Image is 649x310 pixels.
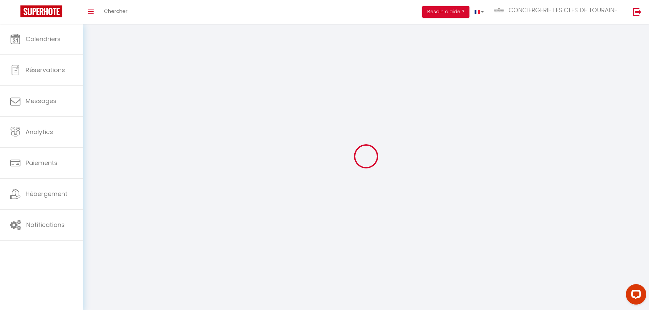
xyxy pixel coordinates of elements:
img: ... [494,7,504,13]
span: Analytics [26,128,53,136]
span: Messages [26,97,57,105]
span: Hébergement [26,190,67,198]
iframe: LiveChat chat widget [620,281,649,310]
button: Besoin d'aide ? [422,6,469,18]
span: Réservations [26,66,65,74]
span: CONCIERGERIE LES CLES DE TOURAINE [509,6,617,14]
img: logout [633,7,642,16]
span: Calendriers [26,35,61,43]
img: Super Booking [20,5,62,17]
span: Paiements [26,159,58,167]
span: Chercher [104,7,127,15]
span: Notifications [26,221,65,229]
